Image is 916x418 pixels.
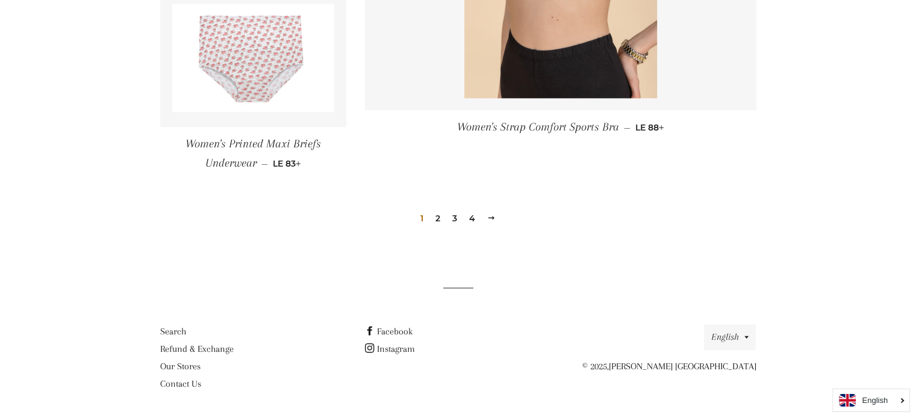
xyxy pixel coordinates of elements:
a: Our Stores [160,361,201,372]
a: English [839,394,903,407]
span: LE 88 [635,122,664,133]
a: Women's Strap Comfort Sports Bra — LE 88 [365,110,756,144]
a: 2 [431,209,445,227]
span: Women's Printed Maxi Briefs Underwear [185,137,321,169]
a: Women's Printed Maxi Briefs Underwear — LE 83 [160,127,347,180]
a: Search [160,326,186,337]
span: — [261,158,268,169]
span: LE 83 [273,158,301,169]
a: 3 [447,209,462,227]
p: © 2025, [569,359,756,374]
a: Instagram [364,343,414,354]
span: 1 [416,209,428,227]
span: — [624,122,631,133]
a: Contact Us [160,378,201,389]
a: Refund & Exchange [160,343,234,354]
a: Facebook [364,326,412,337]
a: [PERSON_NAME] [GEOGRAPHIC_DATA] [608,361,756,372]
span: Women's Strap Comfort Sports Bra [457,120,619,134]
i: English [862,396,888,404]
a: 4 [464,209,480,227]
button: English [704,324,756,350]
